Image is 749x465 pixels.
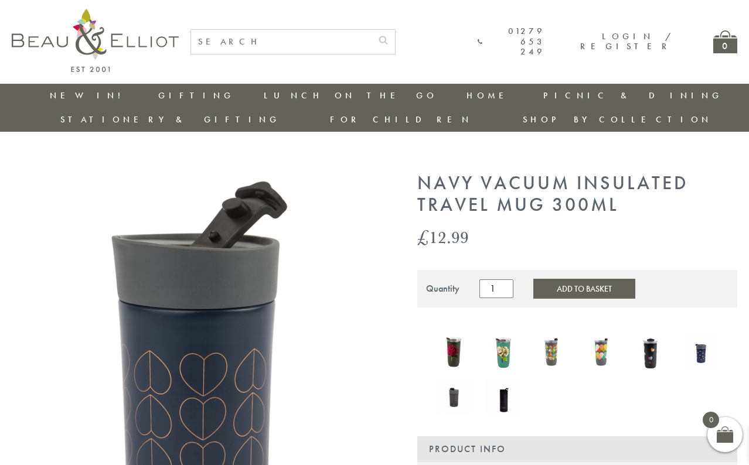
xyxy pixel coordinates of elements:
a: Login / Register [580,30,672,52]
input: Product quantity [479,279,513,298]
span: £ [417,225,429,249]
a: Lunch On The Go [264,90,437,101]
a: 0 [713,30,737,53]
span: 0 [703,412,719,428]
img: Manhattan Stainless Steel Drinks Bottle [485,379,522,416]
div: Product Info [417,436,737,462]
a: Sarah Kelleher Insulated Travel Mug Teal [485,326,522,378]
a: Emily Insulated Travel Mug Emily Heart Travel Mug [632,325,670,379]
a: Manhattan Stainless Steel Drinks Bottle [485,379,522,419]
a: Dove Grande Travel Mug 450ml [435,380,472,418]
a: Shop by collection [523,114,712,125]
img: Sarah Kelleher Insulated Travel Mug Teal [485,326,522,376]
bdi: 12.99 [417,225,469,249]
img: logo [12,9,179,72]
img: Emily Insulated Travel Mug Emily Heart Travel Mug [632,325,670,376]
a: Stationery & Gifting [60,114,280,125]
input: SEARCH [191,30,372,54]
a: Confetti Insulated Travel Mug 350ml [682,332,720,372]
h1: Navy Vacuum Insulated Travel Mug 300ml [417,173,737,216]
a: Carnaby Bloom Insulated Travel Mug [534,326,571,378]
a: New in! [50,90,128,101]
a: For Children [330,114,472,125]
img: Sarah Kelleher travel mug dark stone [435,325,472,376]
img: Dove Grande Travel Mug 450ml [435,380,472,415]
img: Confetti Insulated Travel Mug 350ml [682,332,720,370]
img: Carnaby Eclipse Insulated Travel Mug [583,326,621,375]
a: Home [467,90,513,101]
img: Carnaby Bloom Insulated Travel Mug [534,326,571,375]
div: Quantity [426,283,459,294]
a: Carnaby Eclipse Insulated Travel Mug [583,326,621,378]
button: Add to Basket [533,279,635,299]
a: Sarah Kelleher travel mug dark stone [435,325,472,378]
a: Picnic & Dining [543,90,723,101]
a: 01279 653 249 [478,26,545,57]
a: Gifting [158,90,234,101]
